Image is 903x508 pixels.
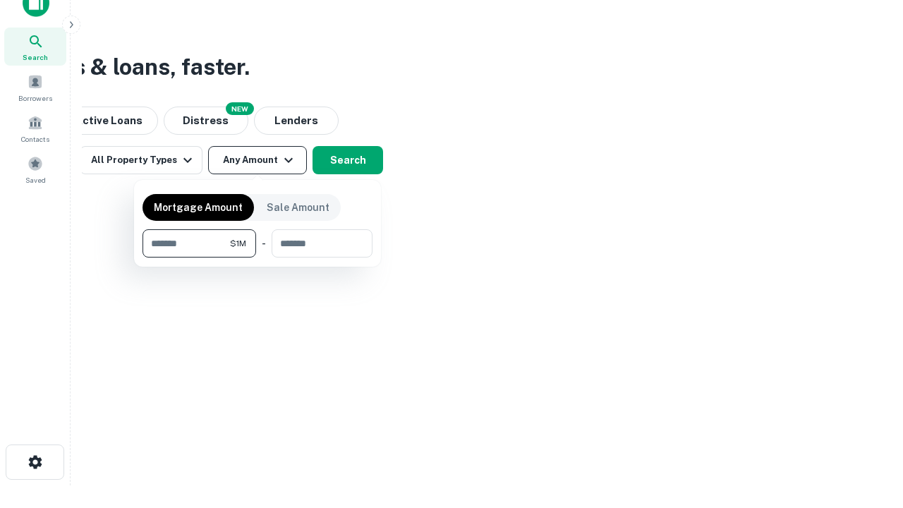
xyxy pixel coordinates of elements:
div: - [262,229,266,258]
span: $1M [230,237,246,250]
iframe: Chat Widget [832,395,903,463]
p: Mortgage Amount [154,200,243,215]
p: Sale Amount [267,200,329,215]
